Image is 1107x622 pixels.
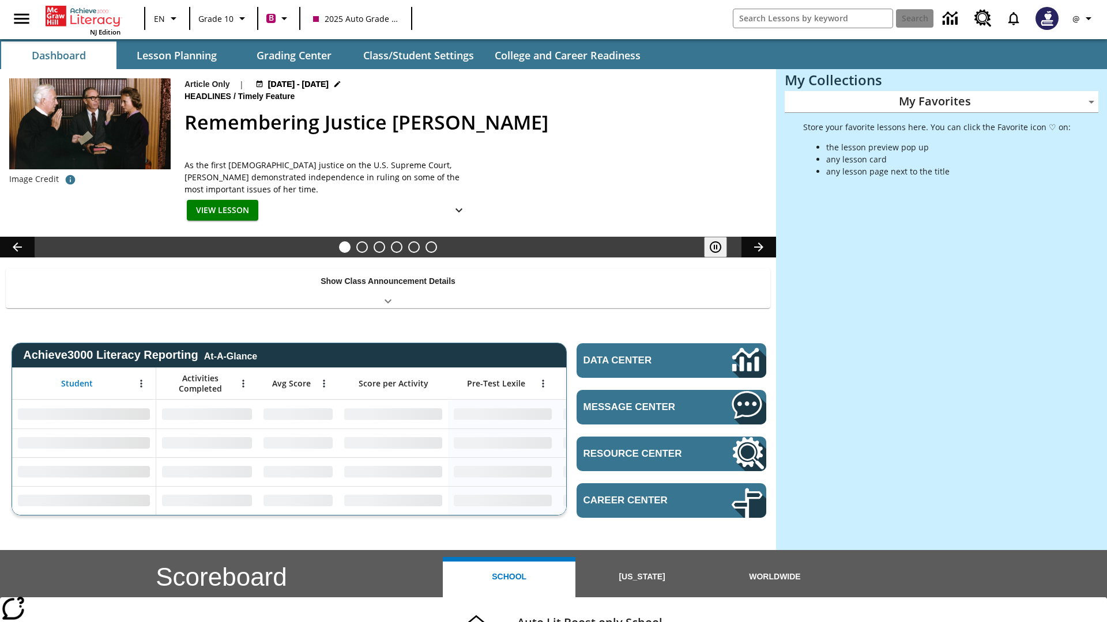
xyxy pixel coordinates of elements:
[313,13,398,25] span: 2025 Auto Grade 10
[577,437,766,471] a: Resource Center, Will open in new tab
[426,241,437,253] button: Slide 6 Career Lesson
[577,343,766,378] a: Data Center
[826,141,1071,153] li: the lesson preview pop up
[374,241,385,253] button: Slide 3 Defining Our Government's Purpose
[187,200,258,221] button: View Lesson
[1065,8,1102,29] button: Profile/Settings
[5,2,39,36] button: Open side menu
[204,349,257,362] div: At-A-Glance
[262,8,296,29] button: Boost Class color is violet red. Change class color
[321,275,455,287] p: Show Class Announcement Details
[239,78,244,90] span: |
[162,373,238,394] span: Activities Completed
[258,486,338,515] div: No Data,
[577,483,766,518] a: Career Center
[1036,7,1059,30] img: Avatar
[733,9,893,28] input: search field
[269,11,274,25] span: B
[61,378,93,389] span: Student
[558,428,667,457] div: No Data,
[315,375,333,392] button: Open Menu
[133,375,150,392] button: Open Menu
[184,90,234,103] span: Headlines
[339,241,351,253] button: Slide 1 Remembering Justice O'Connor
[558,486,667,515] div: No Data,
[238,90,298,103] span: Timely Feature
[704,237,727,257] button: Pause
[391,241,402,253] button: Slide 4 The Last Homesteaders
[709,557,841,597] button: Worldwide
[443,557,575,597] button: School
[1072,13,1080,25] span: @
[9,78,171,169] img: Chief Justice Warren Burger, wearing a black robe, holds up his right hand and faces Sandra Day O...
[156,486,258,515] div: No Data,
[936,3,967,35] a: Data Center
[198,13,234,25] span: Grade 10
[253,78,344,90] button: Aug 24 - Aug 24 Choose Dates
[194,8,254,29] button: Grade: Grade 10, Select a grade
[154,13,165,25] span: EN
[359,378,428,389] span: Score per Activity
[967,3,999,34] a: Resource Center, Will open in new tab
[272,378,311,389] span: Avg Score
[184,78,230,90] p: Article Only
[558,400,667,428] div: No Data,
[184,159,473,195] span: As the first female justice on the U.S. Supreme Court, Sandra Day O'Connor demonstrated independe...
[9,173,59,185] p: Image Credit
[268,78,329,90] span: [DATE] - [DATE]
[119,41,234,69] button: Lesson Planning
[577,390,766,424] a: Message Center
[826,165,1071,177] li: any lesson page next to the title
[184,159,473,195] div: As the first [DEMOGRAPHIC_DATA] justice on the U.S. Supreme Court, [PERSON_NAME] demonstrated ind...
[785,72,1098,88] h3: My Collections
[354,41,483,69] button: Class/Student Settings
[999,3,1029,33] a: Notifications
[803,121,1071,133] p: Store your favorite lessons here. You can click the Favorite icon ♡ on:
[1029,3,1065,33] button: Select a new avatar
[583,495,697,506] span: Career Center
[558,457,667,486] div: No Data,
[156,400,258,428] div: No Data,
[447,200,470,221] button: Show Details
[156,428,258,457] div: No Data,
[408,241,420,253] button: Slide 5 Pre-release lesson
[6,268,770,308] div: Show Class Announcement Details
[149,8,186,29] button: Language: EN, Select a language
[575,557,708,597] button: [US_STATE]
[741,237,776,257] button: Lesson carousel, Next
[258,400,338,428] div: No Data,
[583,401,697,413] span: Message Center
[704,237,739,257] div: Pause
[485,41,650,69] button: College and Career Readiness
[23,348,257,362] span: Achieve3000 Literacy Reporting
[785,91,1098,113] div: My Favorites
[826,153,1071,165] li: any lesson card
[235,375,252,392] button: Open Menu
[156,457,258,486] div: No Data,
[59,169,82,190] button: Image credit: The U.S. National Archives
[356,241,368,253] button: Slide 2 Climbing Mount Tai
[46,5,121,28] a: Home
[583,355,692,366] span: Data Center
[236,41,352,69] button: Grading Center
[46,3,121,36] div: Home
[90,28,121,36] span: NJ Edition
[258,428,338,457] div: No Data,
[184,108,762,137] h2: Remembering Justice O'Connor
[583,448,697,460] span: Resource Center
[258,457,338,486] div: No Data,
[1,41,116,69] button: Dashboard
[467,378,525,389] span: Pre-Test Lexile
[534,375,552,392] button: Open Menu
[234,92,236,101] span: /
